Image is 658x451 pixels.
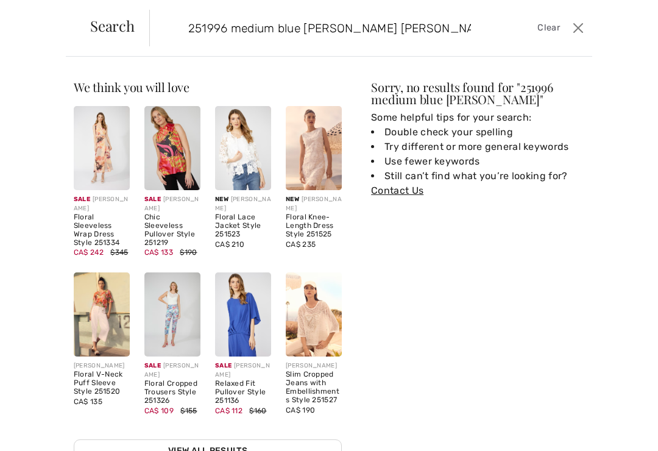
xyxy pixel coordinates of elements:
[286,272,342,357] img: Slim Cropped Jeans with Embellishments Style 251527. Beige
[144,196,161,203] span: Sale
[74,79,189,95] span: We think you will love
[110,248,128,257] span: $345
[371,125,584,140] li: Double check your spelling
[74,248,104,257] span: CA$ 242
[144,106,200,190] img: Chic Sleeveless Pullover Style 251219. Pink/red
[215,361,271,380] div: [PERSON_NAME]
[215,213,271,238] div: Floral Lace Jacket Style 251523
[286,195,342,213] div: [PERSON_NAME]
[28,9,53,20] span: Help
[74,371,130,396] div: Floral V-Neck Puff Sleeve Style 251520
[371,154,584,169] li: Use fewer keywords
[74,213,130,247] div: Floral Sleeveless Wrap Dress Style 251334
[144,362,161,369] span: Sale
[74,397,102,406] span: CA$ 135
[144,248,173,257] span: CA$ 133
[215,407,242,415] span: CA$ 112
[215,240,244,249] span: CA$ 210
[286,196,299,203] span: New
[371,140,584,154] li: Try different or more general keywords
[90,18,135,33] span: Search
[286,361,342,371] div: [PERSON_NAME]
[215,362,232,369] span: Sale
[74,195,130,213] div: [PERSON_NAME]
[144,213,200,247] div: Chic Sleeveless Pullover Style 251219
[74,361,130,371] div: [PERSON_NAME]
[215,380,271,405] div: Relaxed Fit Pullover Style 251136
[144,195,200,213] div: [PERSON_NAME]
[144,272,200,357] img: Floral Cropped Trousers Style 251326. Blue/pink
[215,106,271,190] img: Floral Lace Jacket Style 251523. Off White
[286,240,316,249] span: CA$ 235
[286,371,342,404] div: Slim Cropped Jeans with Embellishments Style 251527
[371,169,584,198] li: Still can’t find what you’re looking for?
[249,407,266,415] span: $160
[371,79,553,107] span: 251996 medium blue [PERSON_NAME]
[74,196,90,203] span: Sale
[215,195,271,213] div: [PERSON_NAME]
[570,18,587,38] button: Close
[215,272,271,357] img: Relaxed Fit Pullover Style 251136. Periwinkle
[144,407,174,415] span: CA$ 109
[180,407,197,415] span: $155
[537,21,560,35] span: Clear
[144,361,200,380] div: [PERSON_NAME]
[371,110,584,198] div: Some helpful tips for your search:
[215,196,228,203] span: New
[286,106,342,190] img: Floral Knee-Length Dress Style 251525. Off White
[74,106,130,190] img: Floral Sleeveless Wrap Dress Style 251334. Butter/pink
[371,81,584,105] div: Sorry, no results found for " "
[74,272,130,357] img: Floral V-Neck Puff Sleeve Style 251520. Fuchsia/Green
[286,213,342,238] div: Floral Knee-Length Dress Style 251525
[179,10,472,46] input: TYPE TO SEARCH
[286,406,315,414] span: CA$ 190
[371,185,423,196] a: Contact Us
[180,248,197,257] span: $190
[144,380,200,405] div: Floral Cropped Trousers Style 251326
